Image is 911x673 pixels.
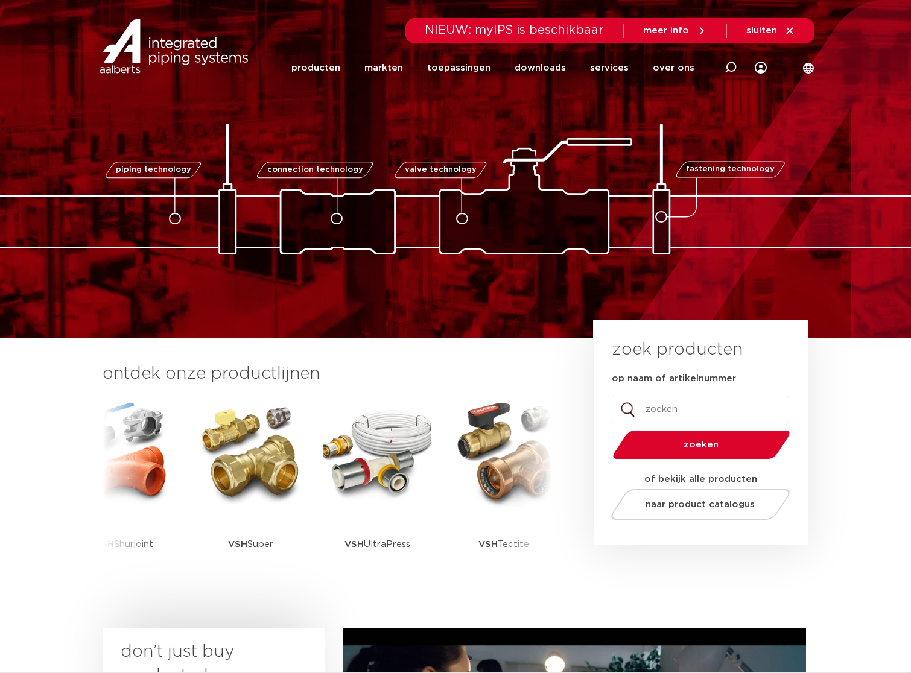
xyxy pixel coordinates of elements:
a: VSHShurjoint [69,398,178,582]
button: zoeken [608,429,795,460]
a: VSHUltraPress [323,398,431,582]
a: toepassingen [427,43,490,92]
strong: of bekijk alle producten [644,475,757,484]
a: downloads [515,43,566,92]
a: services [590,43,629,92]
a: VSHSuper [196,398,305,582]
nav: Menu [291,43,694,92]
span: zoeken [644,440,759,449]
strong: VSH [344,540,364,549]
input: zoeken [612,396,789,423]
p: Super [228,507,273,582]
span: naar product catalogus [646,500,755,509]
strong: VSH [478,540,498,549]
a: over ons [653,43,694,92]
strong: VSH [228,540,247,549]
label: op naam of artikelnummer [612,373,736,385]
span: NIEUW: myIPS is beschikbaar [425,24,604,36]
h3: ontdek onze productlijnen [103,362,553,386]
span: sluiten [746,26,777,35]
a: meer info [643,25,707,36]
span: fastening technology [686,166,775,174]
p: UltraPress [344,507,410,582]
span: connection technology [267,166,363,174]
a: markten [364,43,403,92]
strong: VSH [95,540,114,549]
a: sluiten [746,25,795,36]
p: Shurjoint [95,507,153,582]
h3: zoek producten [612,338,743,362]
a: producten [291,43,340,92]
p: Tectite [478,507,529,582]
a: VSHTectite [449,398,558,582]
div: my IPS [755,43,767,92]
span: valve technology [404,166,476,174]
span: meer info [643,26,689,35]
span: piping technology [115,166,191,174]
a: naar product catalogus [608,489,793,520]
